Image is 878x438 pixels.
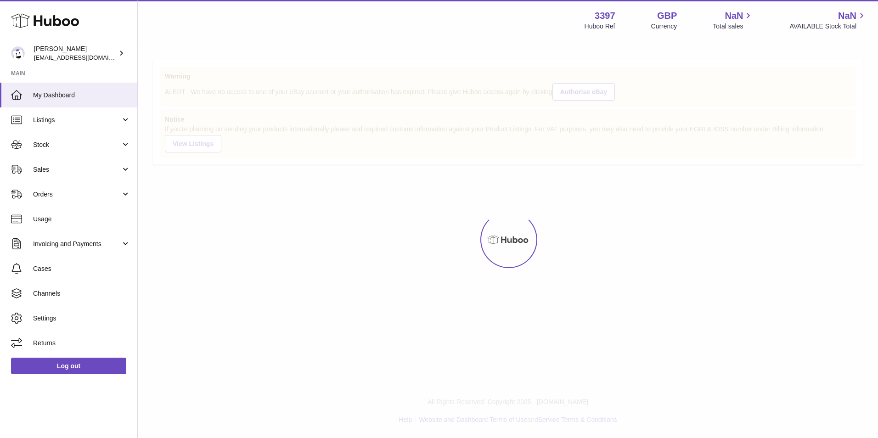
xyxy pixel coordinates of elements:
span: Returns [33,339,130,348]
span: Invoicing and Payments [33,240,121,248]
span: [EMAIL_ADDRESS][DOMAIN_NAME] [34,54,135,61]
span: AVAILABLE Stock Total [789,22,867,31]
span: Total sales [713,22,754,31]
div: [PERSON_NAME] [34,45,117,62]
span: Settings [33,314,130,323]
span: Sales [33,165,121,174]
span: Cases [33,264,130,273]
div: Currency [651,22,677,31]
strong: 3397 [595,10,615,22]
span: NaN [725,10,743,22]
span: Orders [33,190,121,199]
span: NaN [838,10,856,22]
div: Huboo Ref [585,22,615,31]
span: My Dashboard [33,91,130,100]
a: NaN Total sales [713,10,754,31]
span: Stock [33,140,121,149]
span: Usage [33,215,130,224]
span: Channels [33,289,130,298]
a: Log out [11,358,126,374]
img: sales@canchema.com [11,46,25,60]
a: NaN AVAILABLE Stock Total [789,10,867,31]
strong: GBP [657,10,677,22]
span: Listings [33,116,121,124]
